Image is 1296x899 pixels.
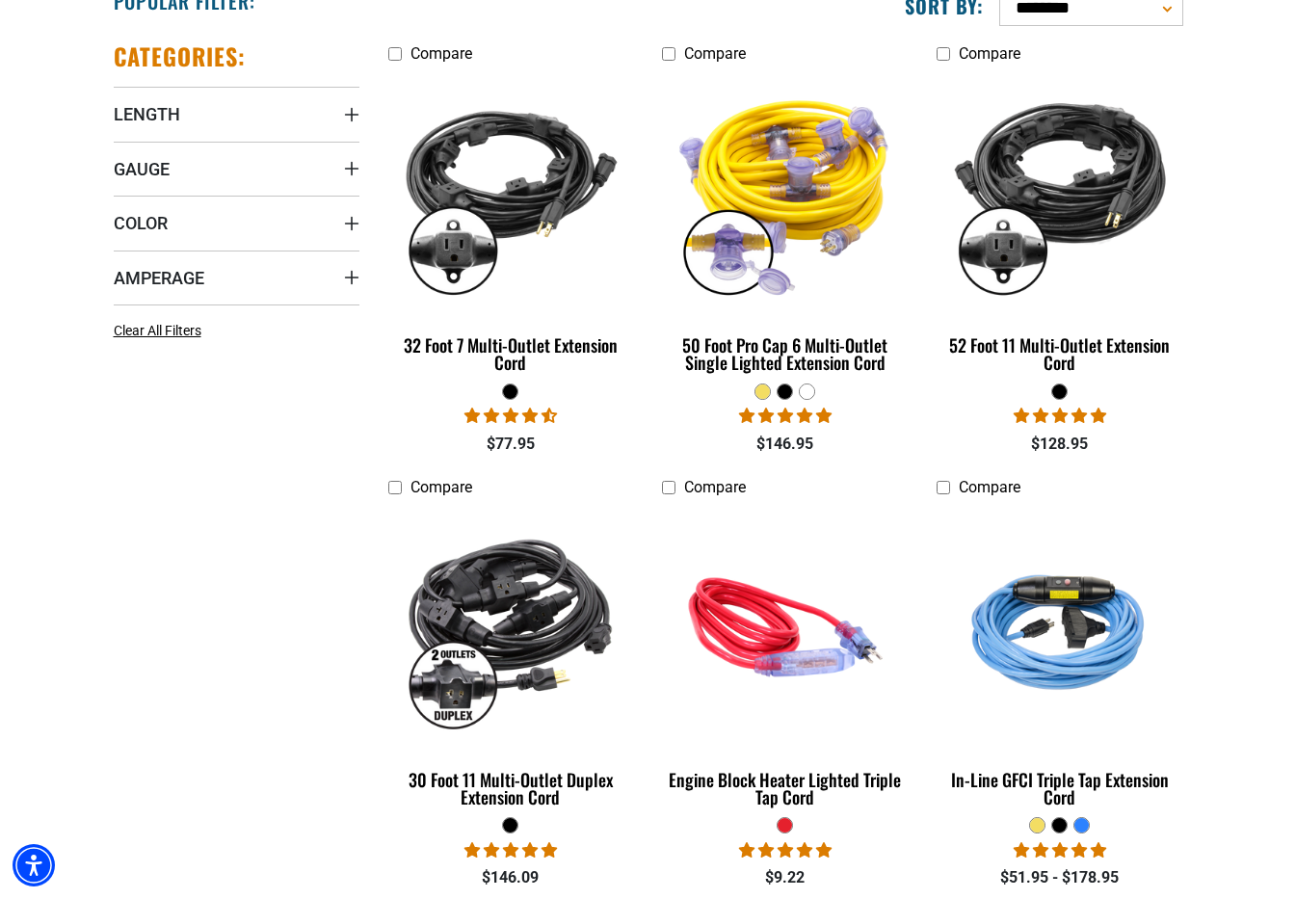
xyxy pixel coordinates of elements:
span: 5.00 stars [1014,841,1106,859]
span: Color [114,212,168,234]
span: Compare [959,44,1020,63]
a: black 32 Foot 7 Multi-Outlet Extension Cord [388,72,634,383]
span: Compare [410,44,472,63]
span: 4.80 stars [739,407,832,425]
a: black 30 Foot 11 Multi-Outlet Duplex Extension Cord [388,507,634,817]
div: Engine Block Heater Lighted Triple Tap Cord [662,771,908,806]
summary: Gauge [114,142,359,196]
summary: Color [114,196,359,250]
a: Light Blue In-Line GFCI Triple Tap Extension Cord [937,507,1182,817]
span: Compare [959,478,1020,496]
span: Length [114,103,180,125]
span: Amperage [114,267,204,289]
div: $77.95 [388,433,634,456]
a: yellow 50 Foot Pro Cap 6 Multi-Outlet Single Lighted Extension Cord [662,72,908,383]
img: Light Blue [939,516,1181,737]
a: black 52 Foot 11 Multi-Outlet Extension Cord [937,72,1182,383]
div: $9.22 [662,866,908,889]
span: 5.00 stars [739,841,832,859]
span: Gauge [114,158,170,180]
span: Clear All Filters [114,323,201,338]
div: $128.95 [937,433,1182,456]
span: Compare [684,478,746,496]
div: $51.95 - $178.95 [937,866,1182,889]
span: 5.00 stars [464,841,557,859]
div: 50 Foot Pro Cap 6 Multi-Outlet Single Lighted Extension Cord [662,336,908,371]
div: $146.95 [662,433,908,456]
span: 4.95 stars [1014,407,1106,425]
img: yellow [664,82,907,304]
span: Compare [684,44,746,63]
div: $146.09 [388,866,634,889]
span: Compare [410,478,472,496]
div: Accessibility Menu [13,844,55,886]
div: 30 Foot 11 Multi-Outlet Duplex Extension Cord [388,771,634,806]
img: black [389,516,632,737]
div: 52 Foot 11 Multi-Outlet Extension Cord [937,336,1182,371]
a: red Engine Block Heater Lighted Triple Tap Cord [662,507,908,817]
summary: Length [114,87,359,141]
a: Clear All Filters [114,321,209,341]
img: black [939,82,1181,304]
div: 32 Foot 7 Multi-Outlet Extension Cord [388,336,634,371]
div: In-Line GFCI Triple Tap Extension Cord [937,771,1182,806]
img: red [664,516,907,737]
img: black [389,82,632,304]
span: 4.74 stars [464,407,557,425]
summary: Amperage [114,251,359,304]
h2: Categories: [114,41,247,71]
